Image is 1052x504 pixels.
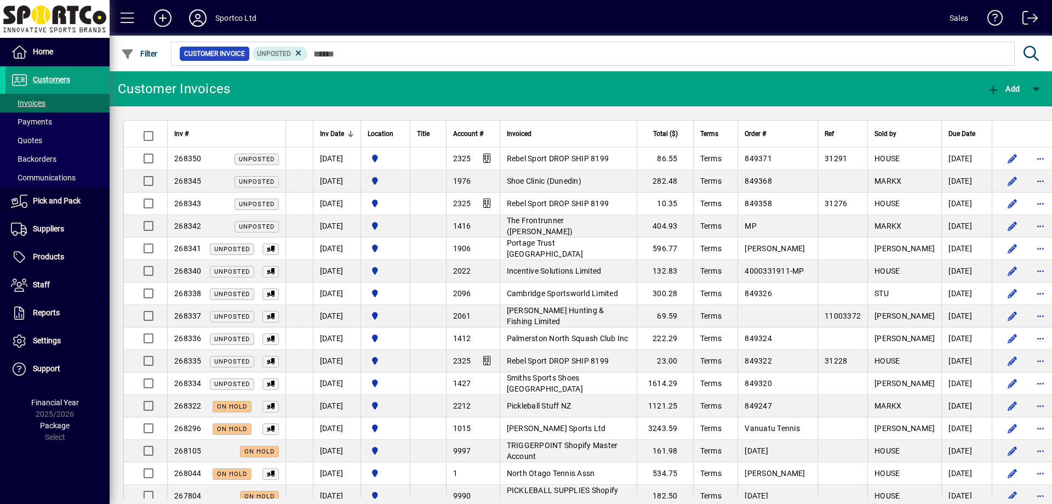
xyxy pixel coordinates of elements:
[239,223,275,230] span: Unposted
[1003,285,1021,302] button: Edit
[11,117,52,126] span: Payments
[453,199,471,208] span: 2325
[874,267,900,275] span: HOUSE
[507,401,571,410] span: Pickleball Stuff NZ
[507,441,618,461] span: TRIGGERPOINT Shopify Master Account
[5,168,110,187] a: Communications
[453,379,471,388] span: 1427
[5,188,110,215] a: Pick and Pack
[5,131,110,150] a: Quotes
[984,79,1022,99] button: Add
[174,244,202,253] span: 268341
[313,260,361,282] td: [DATE]
[368,265,403,277] span: Sportco Ltd Warehouse
[214,246,250,253] span: Unposted
[653,128,678,140] span: Total ($)
[700,128,718,140] span: Terms
[313,192,361,215] td: [DATE]
[507,373,583,393] span: Smiths Sports Shoes [GEOGRAPHIC_DATA]
[40,421,70,430] span: Package
[33,224,64,233] span: Suppliers
[1032,240,1049,257] button: More options
[700,334,722,343] span: Terms
[1032,307,1049,325] button: More options
[453,154,471,163] span: 2325
[507,424,606,433] span: [PERSON_NAME] Sports Ltd
[1032,217,1049,235] button: More options
[874,491,900,500] span: HOUSE
[700,446,722,455] span: Terms
[507,334,628,343] span: Palmerston North Squash Club Inc
[700,401,722,410] span: Terms
[453,446,471,455] span: 9997
[313,440,361,462] td: [DATE]
[745,446,768,455] span: [DATE]
[507,128,531,140] span: Invoiced
[174,334,202,343] span: 268336
[320,128,354,140] div: Inv Date
[1003,150,1021,167] button: Edit
[239,178,275,185] span: Unposted
[239,201,275,208] span: Unposted
[174,469,202,478] span: 268044
[368,355,403,367] span: Sportco Ltd Warehouse
[507,267,602,275] span: Incentive Solutions Limited
[941,170,992,192] td: [DATE]
[874,128,935,140] div: Sold by
[11,136,42,145] span: Quotes
[874,222,901,230] span: MARKX
[1003,307,1021,325] button: Edit
[637,215,693,237] td: 404.93
[941,440,992,462] td: [DATE]
[948,128,975,140] span: Due Date
[637,192,693,215] td: 10.35
[214,291,250,298] span: Unposted
[874,424,935,433] span: [PERSON_NAME]
[1032,420,1049,437] button: More options
[745,267,804,275] span: 4000331911-MP
[745,424,800,433] span: Vanuatu Tennis
[5,216,110,243] a: Suppliers
[244,448,275,455] span: On hold
[637,462,693,485] td: 534.75
[174,267,202,275] span: 268340
[368,377,403,389] span: Sportco Ltd Warehouse
[453,128,483,140] span: Account #
[174,154,202,163] span: 268350
[313,417,361,440] td: [DATE]
[745,356,772,365] span: 849322
[950,9,968,27] div: Sales
[700,379,722,388] span: Terms
[121,49,158,58] span: Filter
[174,446,202,455] span: 268105
[700,289,722,298] span: Terms
[700,356,722,365] span: Terms
[825,312,861,320] span: 11003372
[417,128,430,140] span: Title
[5,112,110,131] a: Payments
[745,177,772,185] span: 849368
[700,491,722,500] span: Terms
[745,222,757,230] span: MP
[214,268,250,275] span: Unposted
[184,48,245,59] span: Customer Invoice
[637,305,693,327] td: 69.59
[700,469,722,478] span: Terms
[33,252,64,261] span: Products
[174,289,202,298] span: 268338
[31,398,79,407] span: Financial Year
[700,154,722,163] span: Terms
[174,177,202,185] span: 268345
[368,152,403,165] span: Sportco Ltd Warehouse
[174,356,202,365] span: 268335
[941,237,992,260] td: [DATE]
[313,170,361,192] td: [DATE]
[941,282,992,305] td: [DATE]
[217,426,247,433] span: On hold
[214,313,250,320] span: Unposted
[11,99,45,107] span: Invoices
[745,244,805,253] span: [PERSON_NAME]
[941,260,992,282] td: [DATE]
[507,199,609,208] span: Rebel Sport DROP SHIP 8199
[368,422,403,434] span: Sportco Ltd Warehouse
